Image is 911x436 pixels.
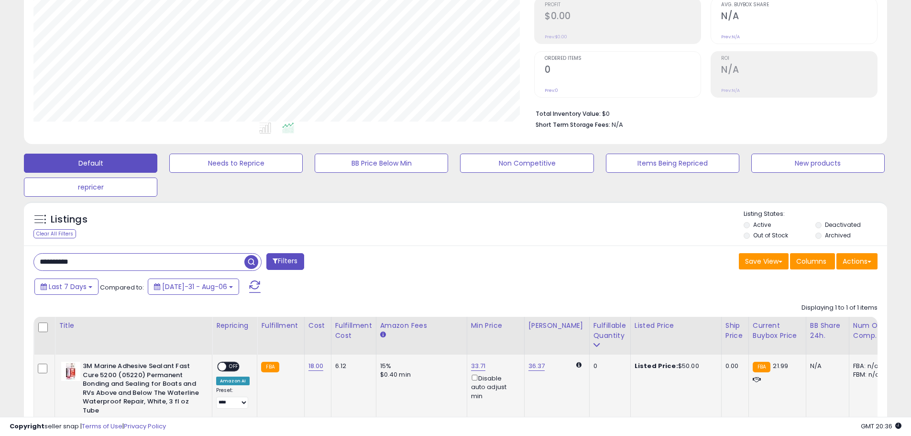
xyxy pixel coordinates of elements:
[635,321,717,331] div: Listed Price
[853,362,885,370] div: FBA: n/a
[576,362,582,368] i: Calculated using Dynamic Max Price.
[536,107,870,119] li: $0
[612,120,623,129] span: N/A
[528,361,545,371] a: 36.37
[536,110,601,118] b: Total Inventory Value:
[810,321,845,341] div: BB Share 24h.
[801,303,878,313] div: Displaying 1 to 1 of 1 items
[261,321,300,331] div: Fulfillment
[216,377,250,385] div: Amazon AI
[10,422,166,431] div: seller snap | |
[545,11,701,23] h2: $0.00
[380,362,460,370] div: 15%
[853,321,888,341] div: Num of Comp.
[59,321,208,331] div: Title
[753,362,770,372] small: FBA
[545,64,701,77] h2: 0
[739,253,789,269] button: Save View
[471,361,486,371] a: 33.71
[853,370,885,379] div: FBM: n/a
[33,229,76,238] div: Clear All Filters
[593,321,626,341] div: Fulfillable Quantity
[82,422,122,431] a: Terms of Use
[721,88,740,93] small: Prev: N/A
[790,253,835,269] button: Columns
[315,154,448,173] button: BB Price Below Min
[536,121,610,129] b: Short Term Storage Fees:
[744,210,887,219] p: Listing States:
[380,331,386,339] small: Amazon Fees.
[226,363,241,371] span: OFF
[825,221,861,229] label: Deactivated
[528,321,585,331] div: [PERSON_NAME]
[460,154,593,173] button: Non Competitive
[162,282,227,291] span: [DATE]-31 - Aug-06
[545,2,701,8] span: Profit
[753,221,771,229] label: Active
[49,282,87,291] span: Last 7 Days
[721,64,877,77] h2: N/A
[34,279,99,295] button: Last 7 Days
[216,321,253,331] div: Repricing
[810,362,842,370] div: N/A
[721,11,877,23] h2: N/A
[796,257,826,266] span: Columns
[545,34,567,40] small: Prev: $0.00
[725,362,741,370] div: 0.00
[861,422,901,431] span: 2025-08-14 20:36 GMT
[308,361,324,371] a: 18.00
[169,154,303,173] button: Needs to Reprice
[545,56,701,61] span: Ordered Items
[10,422,44,431] strong: Copyright
[721,34,740,40] small: Prev: N/A
[124,422,166,431] a: Privacy Policy
[335,362,369,370] div: 6.12
[836,253,878,269] button: Actions
[825,231,851,239] label: Archived
[83,362,199,417] b: 3M Marine Adhesive Sealant Fast Cure 5200 (05220) Permanent Bonding and Sealing for Boats and RVs...
[308,321,327,331] div: Cost
[471,373,517,401] div: Disable auto adjust min
[753,231,788,239] label: Out of Stock
[148,279,239,295] button: [DATE]-31 - Aug-06
[51,213,88,226] h5: Listings
[721,56,877,61] span: ROI
[335,321,372,341] div: Fulfillment Cost
[545,88,558,93] small: Prev: 0
[773,361,788,370] span: 21.99
[266,253,304,270] button: Filters
[635,362,714,370] div: $50.00
[100,283,144,292] span: Compared to:
[380,321,463,331] div: Amazon Fees
[753,321,802,341] div: Current Buybox Price
[635,361,678,370] b: Listed Price:
[606,154,739,173] button: Items Being Repriced
[380,370,460,379] div: $0.40 min
[24,154,157,173] button: Default
[261,362,279,372] small: FBA
[751,154,885,173] button: New products
[593,362,623,370] div: 0
[721,2,877,8] span: Avg. Buybox Share
[24,178,157,197] button: repricer
[61,362,80,381] img: 41m+nlX9xmL._SL40_.jpg
[216,387,250,409] div: Preset:
[725,321,745,341] div: Ship Price
[471,321,520,331] div: Min Price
